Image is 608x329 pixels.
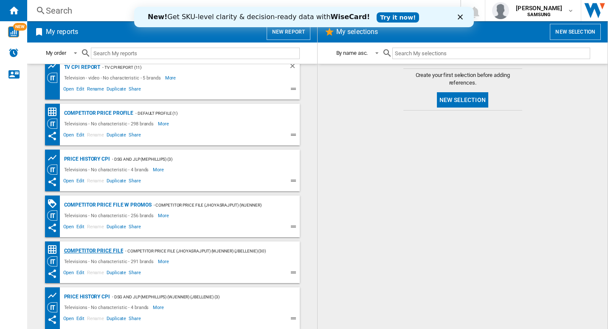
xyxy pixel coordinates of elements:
[47,290,62,301] div: Product prices grid
[86,223,105,233] span: Rename
[127,85,142,95] span: Share
[47,61,62,71] div: Product prices grid
[44,24,80,40] h2: My reports
[527,12,551,17] b: SAMSUNG
[75,85,86,95] span: Edit
[134,7,474,27] iframe: Intercom live chat banner
[75,223,86,233] span: Edit
[100,62,271,73] div: - TV CPI Report (11)
[62,164,153,175] div: Televisions - No characteristic - 4 brands
[267,24,310,40] button: New report
[62,292,110,302] div: Price History CPI
[133,108,282,119] div: - Default profile (1)
[158,210,170,221] span: More
[86,131,105,141] span: Rename
[492,2,509,19] img: profile.jpg
[47,210,62,221] div: Category View
[47,244,62,255] div: Price Matrix
[127,223,142,233] span: Share
[62,210,158,221] div: Televisions - No characteristic - 256 brands
[152,200,283,210] div: - Competitor price file (jhoyasrajput) (wjenner) (jbellenie) (30)
[105,131,127,141] span: Duplicate
[47,269,57,279] ng-md-icon: This report has been shared with you
[62,131,76,141] span: Open
[62,246,124,256] div: Competitor price file
[62,256,158,267] div: Televisions - No characteristic - 291 brands
[91,48,300,59] input: Search My reports
[75,269,86,279] span: Edit
[289,62,300,73] div: Delete
[105,85,127,95] span: Duplicate
[127,131,142,141] span: Share
[62,315,76,325] span: Open
[47,223,57,233] ng-md-icon: This report has been shared with you
[47,119,62,129] div: Category View
[47,199,62,209] div: PROMOTIONS Matrix
[47,256,62,267] div: Category View
[62,269,76,279] span: Open
[47,153,62,163] div: Product prices grid
[62,119,158,129] div: Televisions - No characteristic - 298 brands
[62,223,76,233] span: Open
[86,177,105,187] span: Rename
[86,85,105,95] span: Rename
[123,246,282,256] div: - Competitor price file (jhoyasrajput) (wjenner) (jbellenie) (30)
[62,73,165,83] div: Television - video - No characteristic - 5 brands
[47,302,62,312] div: Category View
[110,292,283,302] div: - DSG and JLP (mephillips) (wjenner) (jbellenie) (3)
[516,4,562,12] span: [PERSON_NAME]
[46,5,438,17] div: Search
[47,315,57,325] ng-md-icon: This report has been shared with you
[47,177,57,187] ng-md-icon: This report has been shared with you
[62,177,76,187] span: Open
[105,315,127,325] span: Duplicate
[62,302,153,312] div: Televisions - No characteristic - 4 brands
[153,164,165,175] span: More
[437,92,488,108] button: New selection
[62,62,101,73] div: TV CPI Report
[165,73,177,83] span: More
[110,154,283,164] div: - DSG and JLP (mephillips) (3)
[62,108,134,119] div: Competitor Price Profile
[86,315,105,325] span: Rename
[13,23,27,31] span: NEW
[47,131,57,141] ng-md-icon: This report has been shared with you
[46,50,66,56] div: My order
[105,177,127,187] span: Duplicate
[105,269,127,279] span: Duplicate
[8,48,19,58] img: alerts-logo.svg
[550,24,601,40] button: New selection
[62,154,110,164] div: Price History CPI
[158,119,170,129] span: More
[75,315,86,325] span: Edit
[47,107,62,117] div: Price Matrix
[127,315,142,325] span: Share
[127,177,142,187] span: Share
[86,269,105,279] span: Rename
[336,50,368,56] div: By name asc.
[324,8,332,13] div: Close
[47,73,62,83] div: Category View
[62,85,76,95] span: Open
[153,302,165,312] span: More
[403,71,522,87] span: Create your first selection before adding references.
[75,131,86,141] span: Edit
[75,177,86,187] span: Edit
[8,26,19,37] img: wise-card.svg
[158,256,170,267] span: More
[62,200,152,210] div: Competitor price file w promos
[335,24,380,40] h2: My selections
[392,48,590,59] input: Search My selections
[127,269,142,279] span: Share
[105,223,127,233] span: Duplicate
[47,164,62,175] div: Category View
